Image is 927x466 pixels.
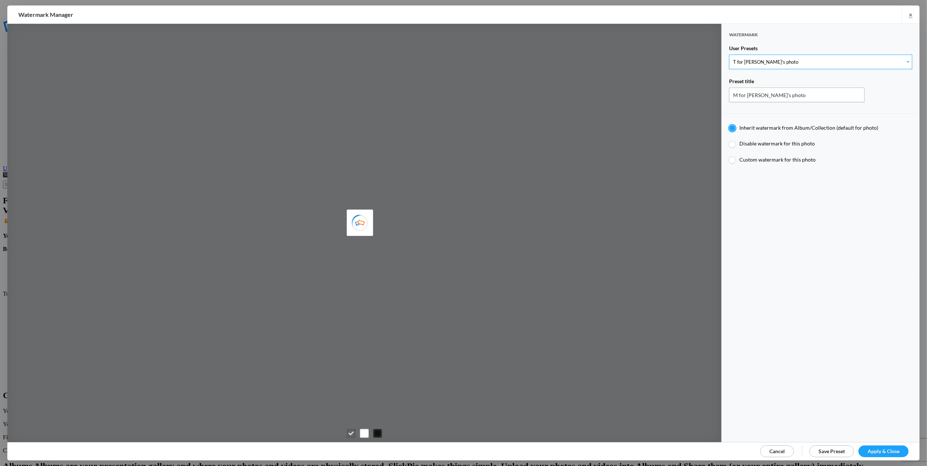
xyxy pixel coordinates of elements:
span: Watermark [729,32,758,44]
a: Cancel [760,445,794,457]
span: Apply & Close [868,448,900,454]
a: Apply & Close [858,445,909,457]
span: Custom watermark for this photo [740,156,816,163]
span: Disable watermark for this photo [740,140,815,147]
a: Save Preset [809,445,854,457]
span: User Presets [729,45,758,55]
span: Inherit watermark from Album/Collection (default for photo) [740,125,879,131]
span: Save Preset [819,448,845,454]
span: Cancel [769,448,785,454]
h2: Watermark Manager [18,5,599,24]
input: Name for your Watermark Preset [729,88,865,102]
span: Preset title [729,78,754,88]
a: × [901,5,920,23]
